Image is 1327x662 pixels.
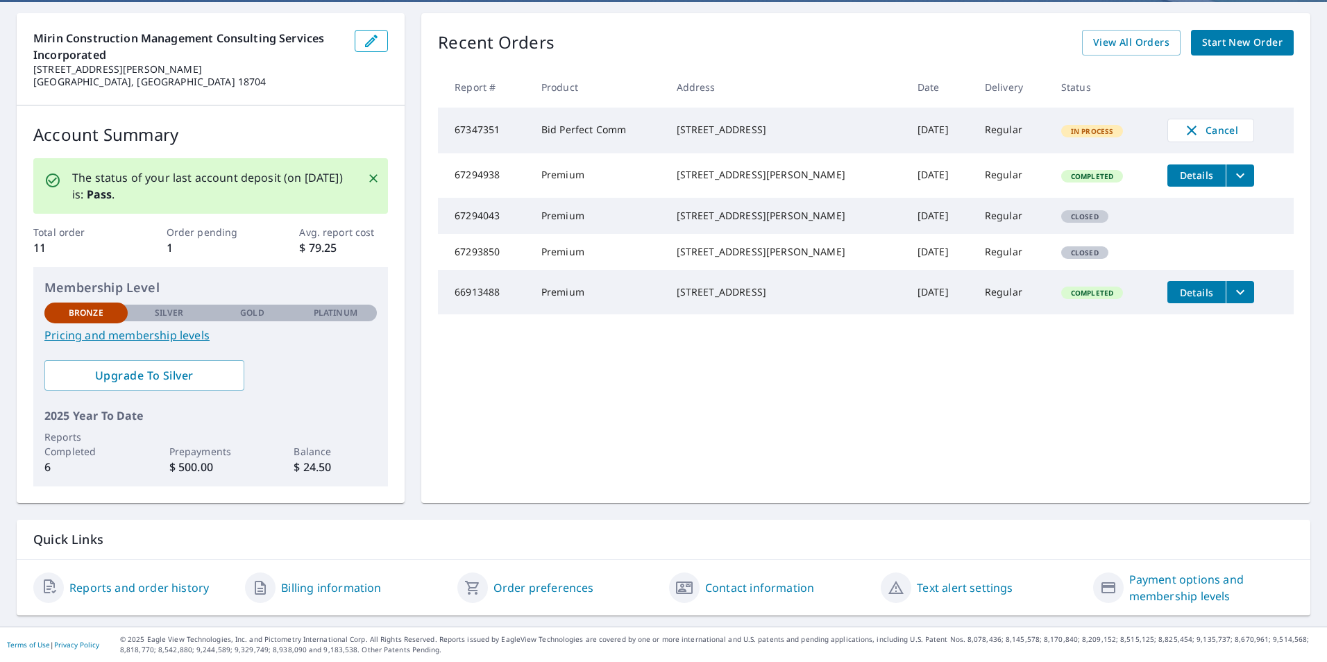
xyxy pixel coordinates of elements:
[1063,171,1122,181] span: Completed
[530,198,666,234] td: Premium
[677,245,895,259] div: [STREET_ADDRESS][PERSON_NAME]
[974,270,1050,314] td: Regular
[33,225,122,239] p: Total order
[493,579,594,596] a: Order preferences
[169,444,253,459] p: Prepayments
[155,307,184,319] p: Silver
[1063,126,1122,136] span: In Process
[438,30,555,56] p: Recent Orders
[7,640,50,650] a: Terms of Use
[167,225,255,239] p: Order pending
[44,459,128,475] p: 6
[438,67,530,108] th: Report #
[72,169,350,203] p: The status of your last account deposit (on [DATE]) is: .
[240,307,264,319] p: Gold
[364,169,382,187] button: Close
[56,368,233,383] span: Upgrade To Silver
[1167,119,1254,142] button: Cancel
[44,430,128,459] p: Reports Completed
[1176,286,1217,299] span: Details
[167,239,255,256] p: 1
[1226,164,1254,187] button: filesDropdownBtn-67294938
[299,239,388,256] p: $ 79.25
[1050,67,1156,108] th: Status
[44,407,377,424] p: 2025 Year To Date
[906,153,974,198] td: [DATE]
[1182,122,1240,139] span: Cancel
[1063,288,1122,298] span: Completed
[314,307,357,319] p: Platinum
[33,63,344,76] p: [STREET_ADDRESS][PERSON_NAME]
[906,234,974,270] td: [DATE]
[438,270,530,314] td: 66913488
[33,122,388,147] p: Account Summary
[33,239,122,256] p: 11
[33,30,344,63] p: Mirin Construction Management Consulting Services Incorporated
[7,640,99,649] p: |
[906,67,974,108] th: Date
[44,278,377,297] p: Membership Level
[1176,169,1217,182] span: Details
[974,234,1050,270] td: Regular
[530,234,666,270] td: Premium
[33,76,344,88] p: [GEOGRAPHIC_DATA], [GEOGRAPHIC_DATA] 18704
[906,108,974,153] td: [DATE]
[666,67,906,108] th: Address
[281,579,381,596] a: Billing information
[974,198,1050,234] td: Regular
[530,108,666,153] td: Bid Perfect Comm
[530,270,666,314] td: Premium
[438,108,530,153] td: 67347351
[438,198,530,234] td: 67294043
[974,108,1050,153] td: Regular
[677,209,895,223] div: [STREET_ADDRESS][PERSON_NAME]
[1202,34,1283,51] span: Start New Order
[1129,571,1294,604] a: Payment options and membership levels
[1093,34,1169,51] span: View All Orders
[438,234,530,270] td: 67293850
[1082,30,1181,56] a: View All Orders
[705,579,814,596] a: Contact information
[438,153,530,198] td: 67294938
[1191,30,1294,56] a: Start New Order
[1167,164,1226,187] button: detailsBtn-67294938
[120,634,1320,655] p: © 2025 Eagle View Technologies, Inc. and Pictometry International Corp. All Rights Reserved. Repo...
[906,198,974,234] td: [DATE]
[677,123,895,137] div: [STREET_ADDRESS]
[530,67,666,108] th: Product
[917,579,1013,596] a: Text alert settings
[677,285,895,299] div: [STREET_ADDRESS]
[44,360,244,391] a: Upgrade To Silver
[294,459,377,475] p: $ 24.50
[1226,281,1254,303] button: filesDropdownBtn-66913488
[69,579,209,596] a: Reports and order history
[33,531,1294,548] p: Quick Links
[974,67,1050,108] th: Delivery
[677,168,895,182] div: [STREET_ADDRESS][PERSON_NAME]
[530,153,666,198] td: Premium
[44,327,377,343] a: Pricing and membership levels
[906,270,974,314] td: [DATE]
[54,640,99,650] a: Privacy Policy
[294,444,377,459] p: Balance
[1167,281,1226,303] button: detailsBtn-66913488
[1063,212,1107,221] span: Closed
[87,187,112,202] b: Pass
[69,307,103,319] p: Bronze
[299,225,388,239] p: Avg. report cost
[1063,248,1107,257] span: Closed
[974,153,1050,198] td: Regular
[169,459,253,475] p: $ 500.00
